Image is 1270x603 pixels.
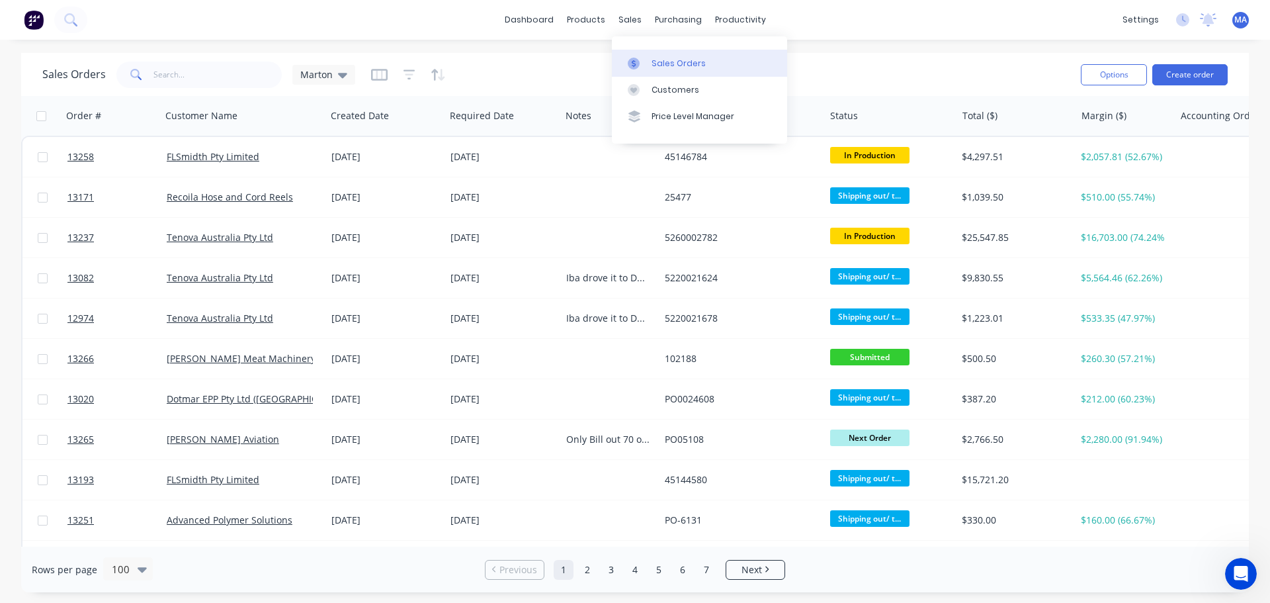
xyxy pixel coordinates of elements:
a: 13193 [67,460,167,500]
div: Only Bill out 70 off. last order was poor quality and been rejeted. [566,433,650,446]
div: purchasing [648,10,708,30]
a: 13266 [67,339,167,379]
a: Price Level Manager [612,103,787,130]
span: 13258 [67,150,94,163]
div: productivity [708,10,773,30]
div: [DATE] [450,231,556,244]
a: FLSmidth Pty Limited [167,473,259,486]
a: 13251 [67,500,167,540]
div: [DATE] [331,312,440,325]
span: 13193 [67,473,94,487]
div: $500.50 [962,352,1064,365]
div: [DATE] [331,393,440,406]
div: $2,280.00 (91.94%) [1081,433,1165,446]
h1: Sales Orders [42,68,106,81]
a: 13082 [67,258,167,298]
a: Page 6 [673,560,693,580]
div: Required Date [450,109,514,122]
span: In Production [830,228,910,244]
span: Marton [300,68,333,81]
div: products [560,10,612,30]
div: 45144580 [665,473,812,487]
span: Shipping out/ t... [830,389,910,406]
div: Sales Orders [652,58,706,70]
span: Shipping out/ t... [830,510,910,527]
div: [DATE] [450,514,556,527]
span: 12974 [67,312,94,325]
span: Shipping out/ t... [830,470,910,487]
div: settings [1116,10,1165,30]
div: $510.00 (55.74%) [1081,191,1165,204]
a: [PERSON_NAME] Meat Machinery Pty Ltd [167,352,348,365]
div: PO05108 [665,433,812,446]
div: 5260002782 [665,231,812,244]
div: Customers [652,84,699,96]
a: dashboard [498,10,560,30]
div: [DATE] [331,150,440,163]
div: Margin ($) [1081,109,1126,122]
div: [DATE] [450,393,556,406]
div: Iba drove it to Delkor on the [DATE] with PO# 5220021624 [566,312,650,325]
span: 13171 [67,191,94,204]
div: $2,057.81 (52.67%) [1081,150,1165,163]
a: Page 4 [625,560,645,580]
span: Previous [499,563,537,577]
a: 13020 [67,379,167,419]
div: $212.00 (60.23%) [1081,393,1165,406]
div: Status [830,109,858,122]
div: $9,830.55 [962,271,1064,285]
div: Created Date [331,109,389,122]
div: 45146784 [665,150,812,163]
span: 13251 [67,514,94,527]
div: $2,766.50 [962,433,1064,446]
span: 13266 [67,352,94,365]
div: Customer Name [165,109,237,122]
a: Page 3 [601,560,621,580]
div: $260.30 (57.21%) [1081,352,1165,365]
a: Tenova Australia Pty Ltd [167,312,273,324]
div: [DATE] [450,473,556,487]
div: Total ($) [962,109,997,122]
div: [DATE] [450,312,556,325]
a: 13264 [67,541,167,580]
div: $4,297.51 [962,150,1064,163]
div: PO0024608 [665,393,812,406]
div: [DATE] [450,433,556,446]
div: Notes [566,109,591,122]
div: $160.00 (66.67%) [1081,514,1165,527]
div: $1,039.50 [962,191,1064,204]
div: sales [612,10,648,30]
span: Submitted [830,349,910,365]
a: Previous page [486,563,544,577]
img: Factory [24,10,44,30]
div: [DATE] [331,473,440,487]
ul: Pagination [480,560,790,580]
span: Shipping out/ t... [830,268,910,285]
a: Next page [726,563,784,577]
div: 102188 [665,352,812,365]
a: Page 7 [697,560,716,580]
div: 25477 [665,191,812,204]
span: 13020 [67,393,94,406]
span: MA [1234,14,1247,26]
span: Shipping out/ t... [830,187,910,204]
div: [DATE] [450,352,556,365]
a: FLSmidth Pty Limited [167,150,259,163]
a: Dotmar EPP Pty Ltd ([GEOGRAPHIC_DATA]) [167,393,350,405]
div: Order # [66,109,101,122]
a: 12974 [67,299,167,338]
div: $16,703.00 (74.24%) [1081,231,1165,244]
a: Page 5 [649,560,669,580]
div: 5220021678 [665,312,812,325]
a: [PERSON_NAME] Aviation [167,433,279,445]
div: [DATE] [331,352,440,365]
span: Next [741,563,762,577]
div: $1,223.01 [962,312,1064,325]
div: $5,564.46 (62.26%) [1081,271,1165,285]
span: 13265 [67,433,94,446]
span: Shipping out/ t... [830,308,910,325]
button: Create order [1152,64,1228,85]
div: Price Level Manager [652,111,734,122]
a: Page 1 is your current page [554,560,573,580]
div: [DATE] [450,271,556,285]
